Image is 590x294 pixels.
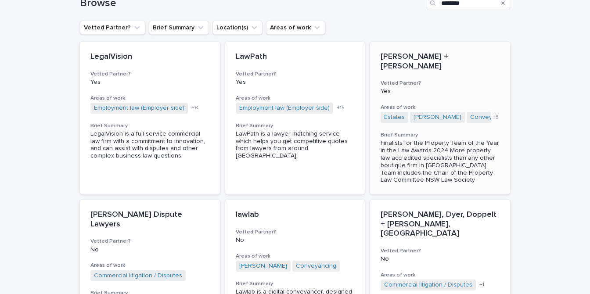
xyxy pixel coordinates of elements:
[236,280,355,287] h3: Brief Summary
[236,122,355,129] h3: Brief Summary
[236,79,355,86] p: Yes
[239,262,287,270] a: [PERSON_NAME]
[381,255,500,263] p: No
[381,104,500,111] h3: Areas of work
[381,210,500,239] p: [PERSON_NAME], Dyer, Doppelt + [PERSON_NAME], [GEOGRAPHIC_DATA]
[266,21,325,35] button: Areas of work
[236,71,355,78] h3: Vetted Partner?
[191,105,198,111] span: + 8
[381,132,500,139] h3: Brief Summary
[90,246,209,254] p: No
[384,114,405,121] a: Estates
[337,105,345,111] span: + 15
[381,80,500,87] h3: Vetted Partner?
[493,115,499,120] span: + 3
[381,52,500,71] p: [PERSON_NAME] + [PERSON_NAME]
[236,52,355,62] p: LawPath
[236,210,355,220] p: lawlab
[94,272,182,280] a: Commercial litigation / Disputes
[470,114,511,121] a: Conveyancing
[236,237,355,244] p: No
[90,210,209,229] p: [PERSON_NAME] Dispute Lawyers
[381,272,500,279] h3: Areas of work
[381,247,500,255] h3: Vetted Partner?
[90,238,209,245] h3: Vetted Partner?
[225,42,365,194] a: LawPathVetted Partner?YesAreas of workEmployment law (Employer side) +15Brief SummaryLawPath is a...
[236,253,355,260] h3: Areas of work
[90,79,209,86] p: Yes
[94,104,184,112] a: Employment law (Employer side)
[90,71,209,78] h3: Vetted Partner?
[212,21,263,35] button: Location(s)
[80,42,220,194] a: LegalVisionVetted Partner?YesAreas of workEmployment law (Employer side) +8Brief SummaryLegalVisi...
[90,130,209,160] div: LegalVision is a full service commercial law firm with a commitment to innovation, and can assist...
[239,104,330,112] a: Employment law (Employer side)
[236,229,355,236] h3: Vetted Partner?
[414,114,461,121] a: [PERSON_NAME]
[149,21,209,35] button: Brief Summary
[370,42,510,194] a: [PERSON_NAME] + [PERSON_NAME]Vetted Partner?YesAreas of workEstates [PERSON_NAME] Conveyancing +3...
[384,281,472,289] a: Commercial litigation / Disputes
[381,88,500,95] p: Yes
[90,262,209,269] h3: Areas of work
[236,95,355,102] h3: Areas of work
[80,21,145,35] button: Vetted Partner?
[479,282,484,287] span: + 1
[296,262,336,270] a: Conveyancing
[90,122,209,129] h3: Brief Summary
[236,130,355,160] div: LawPath is a lawyer matching service which helps you get competitive quotes from lawyers from aro...
[381,140,500,184] div: Finalists for the Property Team of the Year in the Law Awards 2024 More property law accredited s...
[90,95,209,102] h3: Areas of work
[90,52,209,62] p: LegalVision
